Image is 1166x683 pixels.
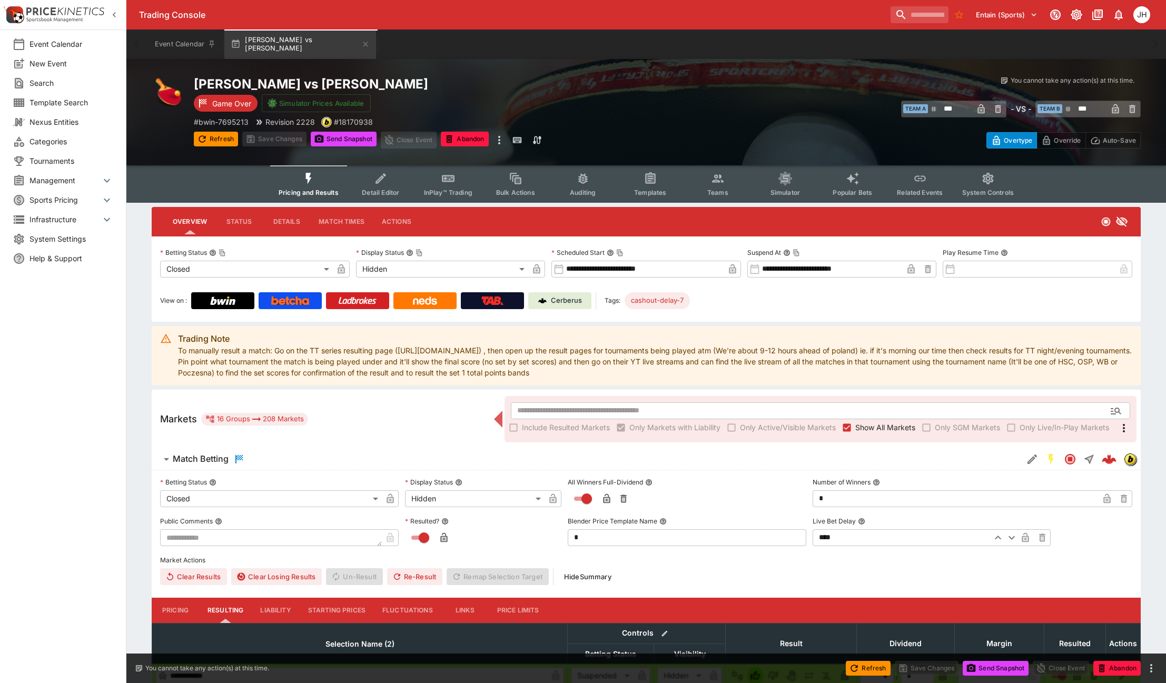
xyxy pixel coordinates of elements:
button: Re-Result [387,568,442,585]
h5: Markets [160,413,197,425]
span: Visibility [663,648,717,660]
button: Copy To Clipboard [793,249,800,256]
img: Cerberus [538,296,547,305]
p: Public Comments [160,517,213,526]
img: TabNZ [481,296,503,305]
button: Refresh [194,132,238,146]
p: Game Over [212,98,251,109]
button: Display Status [455,479,462,486]
img: bwin [1124,453,1136,465]
span: Infrastructure [29,214,101,225]
p: Override [1054,135,1081,146]
h2: Copy To Clipboard [194,76,667,92]
svg: Closed [1064,453,1076,466]
th: Actions [1106,623,1141,664]
button: Select Tenant [970,6,1044,23]
span: Bulk Actions [496,189,535,196]
input: search [891,6,948,23]
button: HideSummary [558,568,618,585]
button: Details [263,209,310,234]
span: Only Markets with Liability [629,422,720,433]
button: Fluctuations [374,598,441,623]
img: Betcha [271,296,309,305]
button: Starting Prices [300,598,374,623]
h6: - VS - [1011,103,1031,114]
img: Bwin [210,296,235,305]
button: [PERSON_NAME] vs [PERSON_NAME] [224,29,376,59]
span: Only Active/Visible Markets [740,422,836,433]
th: Margin [955,623,1044,664]
button: Send Snapshot [311,132,377,146]
button: Number of Winners [873,479,880,486]
span: Tournaments [29,155,113,166]
p: Betting Status [160,248,207,257]
button: Liability [252,598,299,623]
button: All Winners Full-Dividend [645,479,653,486]
p: Auto-Save [1103,135,1136,146]
button: Event Calendar [149,29,222,59]
span: Auditing [570,189,596,196]
button: Price Limits [489,598,548,623]
p: Live Bet Delay [813,517,856,526]
span: Un-Result [326,568,382,585]
button: Display StatusCopy To Clipboard [406,249,413,256]
button: Edit Detail [1023,450,1042,469]
p: Display Status [356,248,404,257]
span: Help & Support [29,253,113,264]
img: Ladbrokes [338,296,377,305]
button: Connected to PK [1046,5,1065,24]
div: bwin [321,117,332,127]
button: Copy To Clipboard [616,249,624,256]
img: Neds [413,296,437,305]
button: SGM Enabled [1042,450,1061,469]
span: Categories [29,136,113,147]
svg: More [1118,422,1130,434]
span: Team A [903,104,928,113]
span: New Event [29,58,113,69]
p: Betting Status [160,478,207,487]
button: Actions [373,209,420,234]
button: Straight [1080,450,1099,469]
span: Template Search [29,97,113,108]
a: Cerberus [528,292,591,309]
p: Scheduled Start [551,248,605,257]
img: logo-cerberus--red.svg [1102,452,1116,467]
svg: Closed [1101,216,1111,227]
p: Resulted? [405,517,439,526]
button: Bulk edit [658,627,671,640]
button: Overview [164,209,215,234]
button: No Bookmarks [951,6,967,23]
p: Overtype [1004,135,1032,146]
div: Betting Target: cerberus [625,292,690,309]
div: Trading Note [178,332,1132,345]
button: Clear Results [160,568,227,585]
span: Mark an event as closed and abandoned. [1093,662,1141,672]
span: Team B [1037,104,1062,113]
span: Simulator [770,189,800,196]
button: Blender Price Template Name [659,518,667,525]
button: Jordan Hughes [1130,3,1153,26]
button: Documentation [1088,5,1107,24]
p: Suspend At [747,248,781,257]
label: View on : [160,292,187,309]
button: Resulted? [441,518,449,525]
p: Number of Winners [813,478,871,487]
span: cashout-delay-7 [625,295,690,306]
div: Trading Console [139,9,886,21]
span: Event Calendar [29,38,113,50]
button: Override [1036,132,1085,149]
div: Event type filters [270,165,1022,203]
button: Betting Status [209,479,216,486]
button: more [1145,662,1158,675]
p: Blender Price Template Name [568,517,657,526]
p: You cannot take any action(s) at this time. [1011,76,1134,85]
span: Only Live/In-Play Markets [1020,422,1109,433]
span: Selection Name (2) [314,638,406,650]
button: Send Snapshot [963,661,1029,676]
span: Search [29,77,113,88]
label: Tags: [605,292,620,309]
button: Auto-Save [1085,132,1141,149]
button: Refresh [846,661,890,676]
p: Copy To Clipboard [194,116,249,127]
